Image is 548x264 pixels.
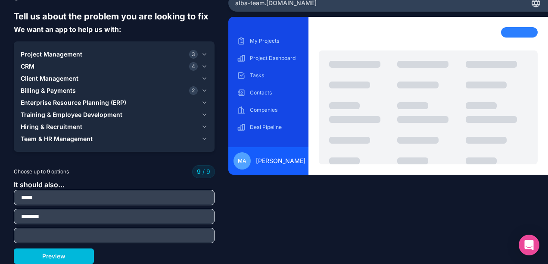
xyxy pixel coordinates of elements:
[235,34,302,140] div: scrollable content
[250,55,300,62] p: Project Dashboard
[21,98,126,107] span: Enterprise Resource Planning (ERP)
[21,97,208,109] button: Enterprise Resource Planning (ERP)
[21,74,78,83] span: Client Management
[21,133,208,145] button: Team & HR Management
[21,50,82,59] span: Project Management
[197,167,201,176] span: 9
[250,72,300,79] p: Tasks
[256,157,305,165] span: [PERSON_NAME]
[189,86,198,95] span: 2
[21,60,208,72] button: CRM4
[14,168,69,176] span: Choose up to 9 options
[519,235,539,255] div: Open Intercom Messenger
[21,135,93,143] span: Team & HR Management
[250,38,300,44] p: My Projects
[21,110,122,119] span: Training & Employee Development
[14,248,94,264] button: Preview
[250,89,300,96] p: Contacts
[14,10,215,22] h6: Tell us about the problem you are looking to fix
[21,86,76,95] span: Billing & Payments
[21,62,34,71] span: CRM
[202,168,205,175] span: /
[14,180,65,189] span: It should also...
[21,123,82,131] span: Hiring & Recruitment
[21,109,208,121] button: Training & Employee Development
[21,121,208,133] button: Hiring & Recruitment
[189,62,198,71] span: 4
[21,85,208,97] button: Billing & Payments2
[250,107,300,113] p: Companies
[21,48,208,60] button: Project Management3
[14,25,121,34] span: We want an app to help us with:
[201,167,210,176] span: 9
[238,157,246,164] span: ma
[21,72,208,85] button: Client Management
[189,50,198,59] span: 3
